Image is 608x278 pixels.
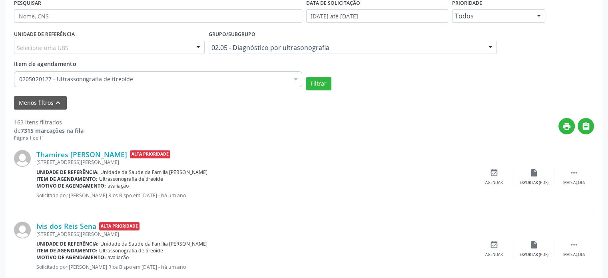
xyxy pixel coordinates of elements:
[36,150,127,159] a: Thamires [PERSON_NAME]
[54,98,62,107] i: keyboard_arrow_up
[99,176,163,182] span: Ultrassonografia de tireoide
[36,240,99,247] b: Unidade de referência:
[558,118,575,134] button: print
[490,168,498,177] i: event_available
[14,60,76,68] span: Item de agendamento
[570,240,578,249] i: 
[485,252,503,258] div: Agendar
[36,254,106,261] b: Motivo de agendamento:
[209,28,255,41] label: Grupo/Subgrupo
[520,180,548,186] div: Exportar (PDF)
[19,75,289,83] span: 0205020127 - Ultrassonografia de tireoide
[36,231,474,238] div: [STREET_ADDRESS][PERSON_NAME]
[108,182,129,189] span: avaliação
[36,182,106,189] b: Motivo de agendamento:
[306,9,448,23] input: Selecione um intervalo
[530,240,538,249] i: insert_drive_file
[520,252,548,258] div: Exportar (PDF)
[562,122,571,131] i: print
[485,180,503,186] div: Agendar
[99,222,140,230] span: Alta Prioridade
[14,96,67,110] button: Menos filtroskeyboard_arrow_up
[36,264,474,270] p: Solicitado por [PERSON_NAME] Rios Bispo em [DATE] - há um ano
[130,150,170,159] span: Alta Prioridade
[306,77,331,90] button: Filtrar
[100,240,207,247] span: Unidade da Saude da Familia [PERSON_NAME]
[36,159,474,166] div: [STREET_ADDRESS][PERSON_NAME]
[14,118,84,126] div: 163 itens filtrados
[14,126,84,135] div: de
[490,240,498,249] i: event_available
[14,222,31,238] img: img
[14,9,302,23] input: Nome, CNS
[582,122,590,131] i: 
[455,12,529,20] span: Todos
[563,252,585,258] div: Mais ações
[17,44,68,52] span: Selecione uma UBS
[563,180,585,186] div: Mais ações
[36,222,96,230] a: Ivis dos Reis Sena
[36,247,98,254] b: Item de agendamento:
[211,44,480,52] span: 02.05 - Diagnóstico por ultrasonografia
[21,127,84,134] strong: 7315 marcações na fila
[36,192,474,199] p: Solicitado por [PERSON_NAME] Rios Bispo em [DATE] - há um ano
[100,169,207,176] span: Unidade da Saude da Familia [PERSON_NAME]
[36,176,98,182] b: Item de agendamento:
[530,168,538,177] i: insert_drive_file
[570,168,578,177] i: 
[36,169,99,176] b: Unidade de referência:
[99,247,163,254] span: Ultrassonografia de tireoide
[14,150,31,167] img: img
[14,28,75,41] label: UNIDADE DE REFERÊNCIA
[14,135,84,142] div: Página 1 de 11
[578,118,594,134] button: 
[108,254,129,261] span: avaliação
